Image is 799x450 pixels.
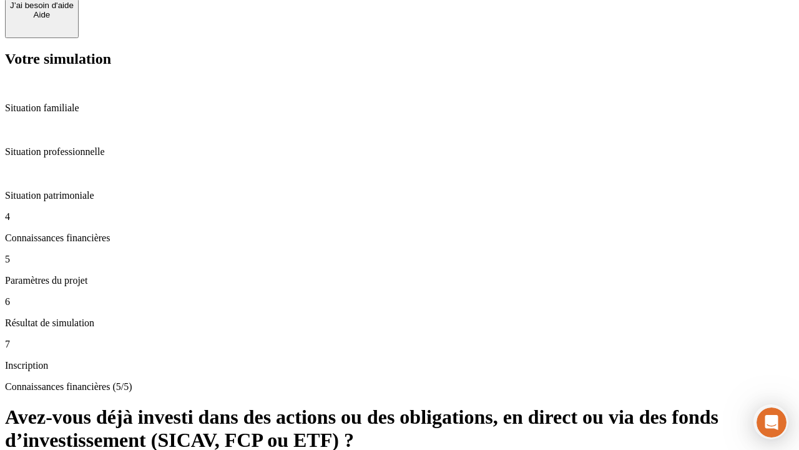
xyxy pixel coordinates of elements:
[10,1,74,10] div: J’ai besoin d'aide
[5,317,794,329] p: Résultat de simulation
[5,339,794,350] p: 7
[5,232,794,244] p: Connaissances financières
[753,404,788,439] iframe: Intercom live chat discovery launcher
[5,51,794,67] h2: Votre simulation
[5,296,794,307] p: 6
[5,254,794,265] p: 5
[5,190,794,201] p: Situation patrimoniale
[757,407,787,437] iframe: Intercom live chat
[5,275,794,286] p: Paramètres du projet
[5,360,794,371] p: Inscription
[5,102,794,114] p: Situation familiale
[5,146,794,157] p: Situation professionnelle
[10,10,74,19] div: Aide
[5,381,794,392] p: Connaissances financières (5/5)
[5,211,794,222] p: 4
